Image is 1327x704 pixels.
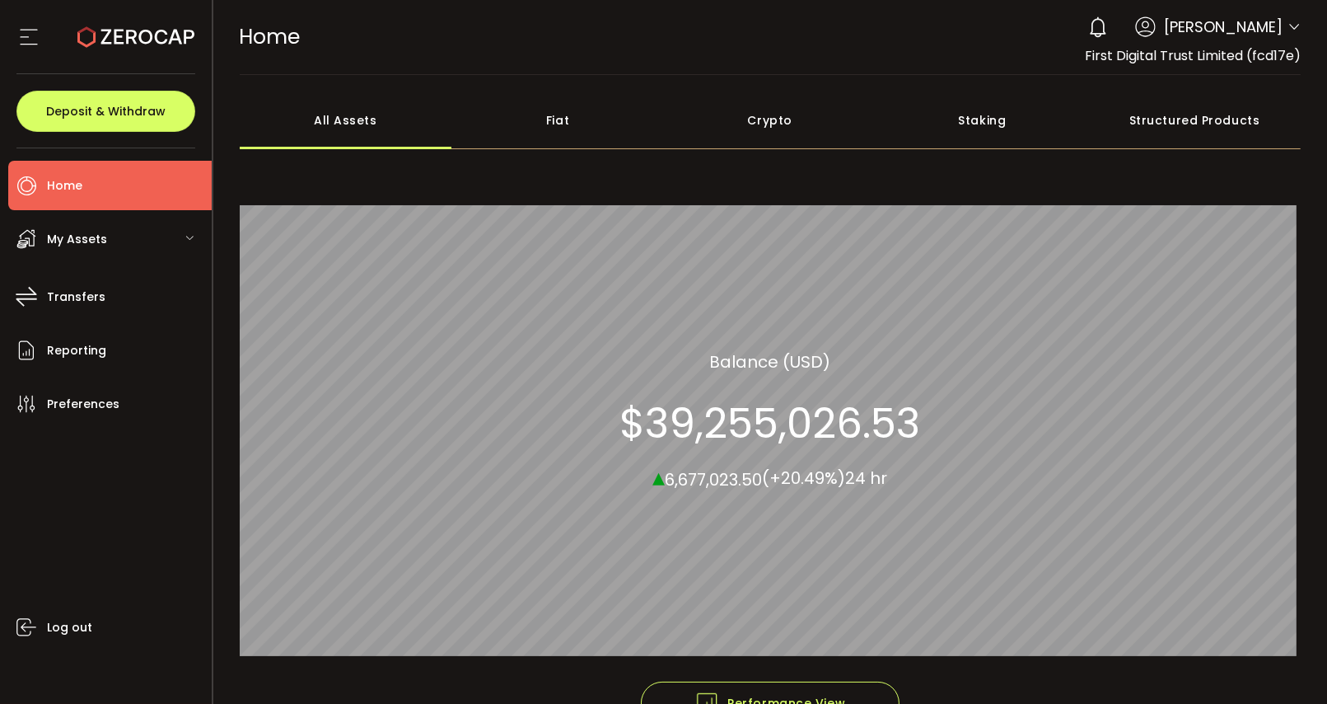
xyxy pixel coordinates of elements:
section: $39,255,026.53 [619,399,920,448]
section: Balance (USD) [709,350,830,374]
span: First Digital Trust Limited (fcd17e) [1085,46,1301,65]
span: Log out [47,616,92,640]
div: All Assets [240,92,452,149]
span: Reporting [47,339,106,363]
span: Deposit & Withdraw [46,106,166,117]
span: Home [47,174,82,198]
span: 24 hr [845,467,887,490]
span: ▴ [652,459,665,495]
span: Home [240,22,301,51]
span: Transfers [47,285,105,309]
span: Preferences [47,392,119,416]
iframe: Chat Widget [1245,625,1327,704]
div: Fiat [451,92,664,149]
span: [PERSON_NAME] [1164,16,1283,38]
span: 6,677,023.50 [665,468,762,491]
div: Structured Products [1088,92,1301,149]
button: Deposit & Withdraw [16,91,195,132]
span: (+20.49%) [762,467,845,490]
span: My Assets [47,228,107,251]
div: Crypto [664,92,876,149]
div: Staking [876,92,1089,149]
